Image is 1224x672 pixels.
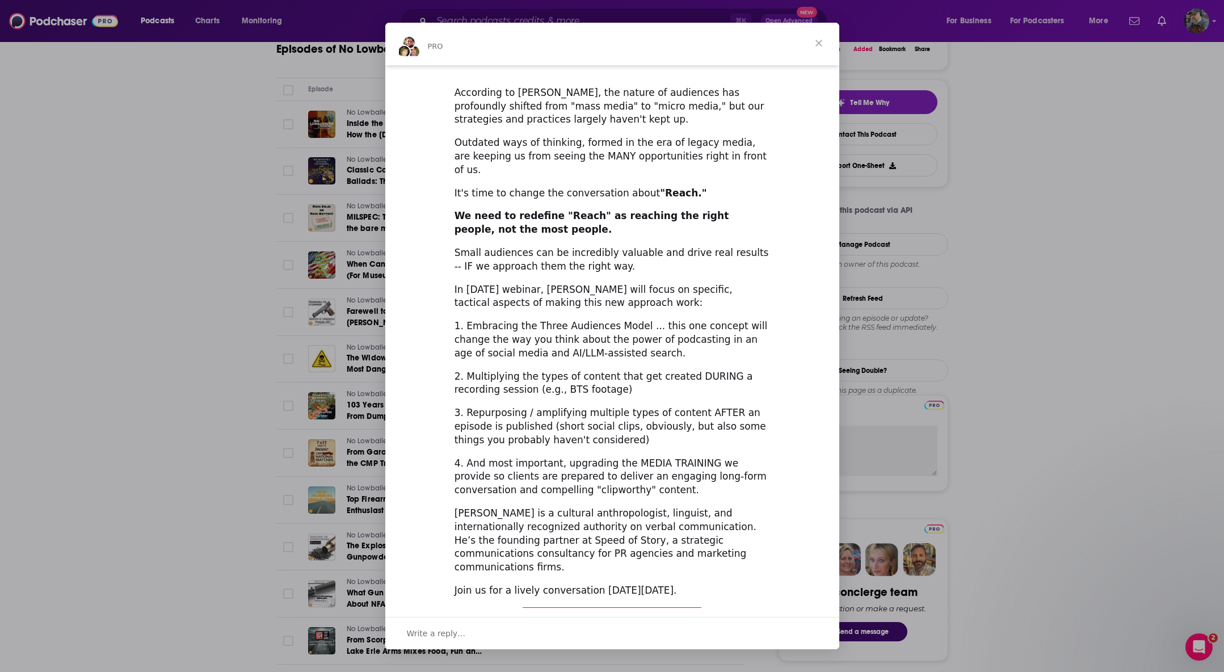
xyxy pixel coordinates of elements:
div: [PERSON_NAME] is a cultural anthropologist, linguist, and internationally recognized authority on... [455,507,770,574]
div: 3. Repurposing / amplifying multiple types of content AFTER an episode is published (short social... [455,406,770,447]
div: Small audiences can be incredibly valuable and drive real results -- IF we approach them the righ... [455,246,770,274]
div: 4. And most important, upgrading the MEDIA TRAINING we provide so clients are prepared to deliver... [455,457,770,497]
span: Write a reply… [407,626,466,641]
span: PRO [428,42,443,51]
div: In [DATE] webinar, [PERSON_NAME] will focus on specific, tactical aspects of making this new appr... [455,283,770,310]
img: Dave avatar [407,45,420,58]
div: Open conversation and reply [385,617,839,649]
span: Close [798,23,839,64]
b: We need to redefine "Reach" as reaching the right people, not the most people. [455,210,729,235]
img: Barbara avatar [397,45,411,58]
div: 2. Multiplying the types of content that get created DURING a recording session (e.g., BTS footage) [455,370,770,397]
img: Sydney avatar [402,36,416,49]
b: "Reach." [660,187,706,199]
div: Join us for a lively conversation [DATE][DATE]. [455,584,770,598]
div: Outdated ways of thinking, formed in the era of legacy media, are keeping us from seeing the MANY... [455,136,770,177]
div: 1. Embracing the Three Audiences Model ... this one concept will change the way you think about t... [455,320,770,360]
div: According to [PERSON_NAME], the nature of audiences has profoundly shifted from "mass media" to "... [455,73,770,127]
div: It's time to change the conversation about [455,187,770,200]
